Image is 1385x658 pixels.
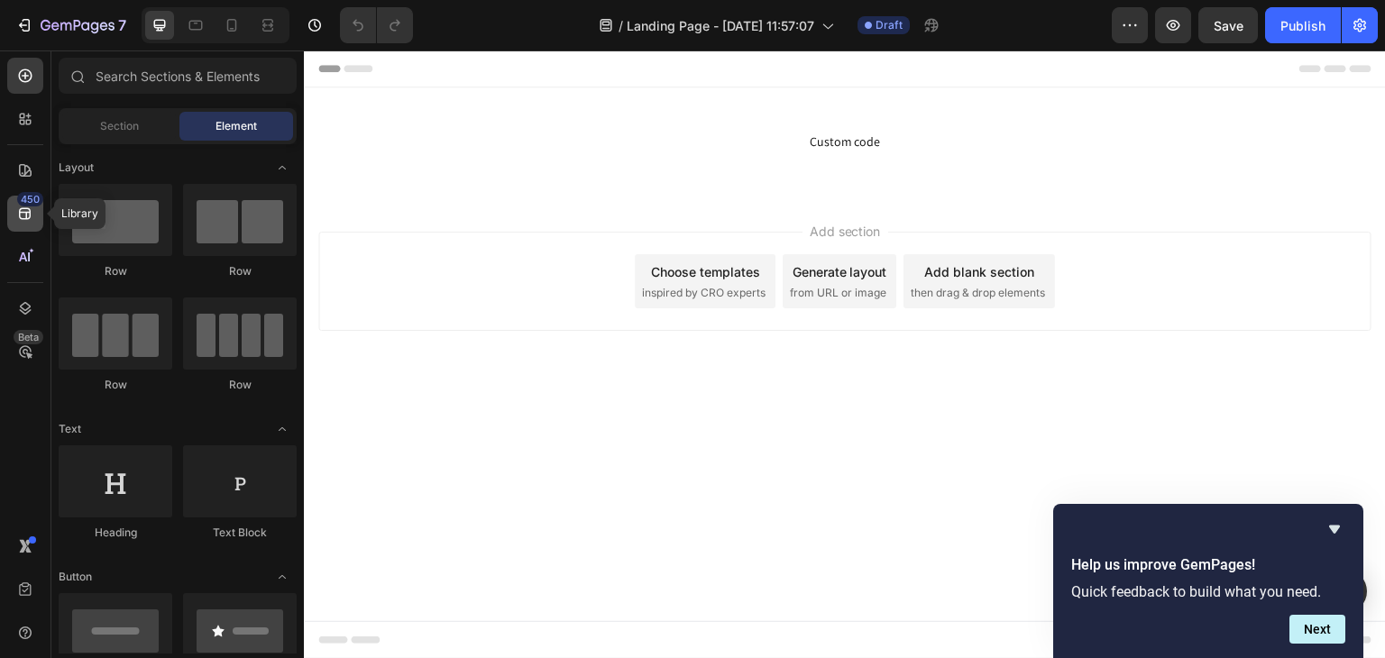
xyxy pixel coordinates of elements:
div: 450 [17,192,43,206]
button: 7 [7,7,134,43]
span: Save [1214,18,1243,33]
span: Section [100,118,139,134]
button: Next question [1289,615,1345,644]
span: Toggle open [268,562,297,591]
span: Text [59,421,81,437]
div: Beta [14,330,43,344]
div: Publish [1280,16,1325,35]
span: Toggle open [268,153,297,182]
span: then drag & drop elements [607,234,741,251]
div: Help us improve GemPages! [1071,518,1345,644]
span: Button [59,569,92,585]
span: Draft [876,17,903,33]
span: inspired by CRO experts [338,234,462,251]
p: 7 [118,14,126,36]
h2: Help us improve GemPages! [1071,554,1345,576]
span: from URL or image [486,234,582,251]
iframe: Design area [304,50,1385,658]
div: Row [183,377,297,393]
span: Layout [59,160,94,176]
button: Save [1198,7,1258,43]
div: Choose templates [347,212,456,231]
div: Undo/Redo [340,7,413,43]
button: Publish [1265,7,1341,43]
input: Search Sections & Elements [59,58,297,94]
p: Quick feedback to build what you need. [1071,583,1345,600]
span: / [619,16,623,35]
span: Element [216,118,257,134]
span: Landing Page - [DATE] 11:57:07 [627,16,814,35]
div: Row [59,263,172,279]
div: Add blank section [620,212,730,231]
div: Generate layout [489,212,583,231]
button: Hide survey [1324,518,1345,540]
div: Row [183,263,297,279]
span: Add section [499,171,584,190]
div: Heading [59,525,172,541]
div: Row [59,377,172,393]
span: Toggle open [268,415,297,443]
div: Text Block [183,525,297,541]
